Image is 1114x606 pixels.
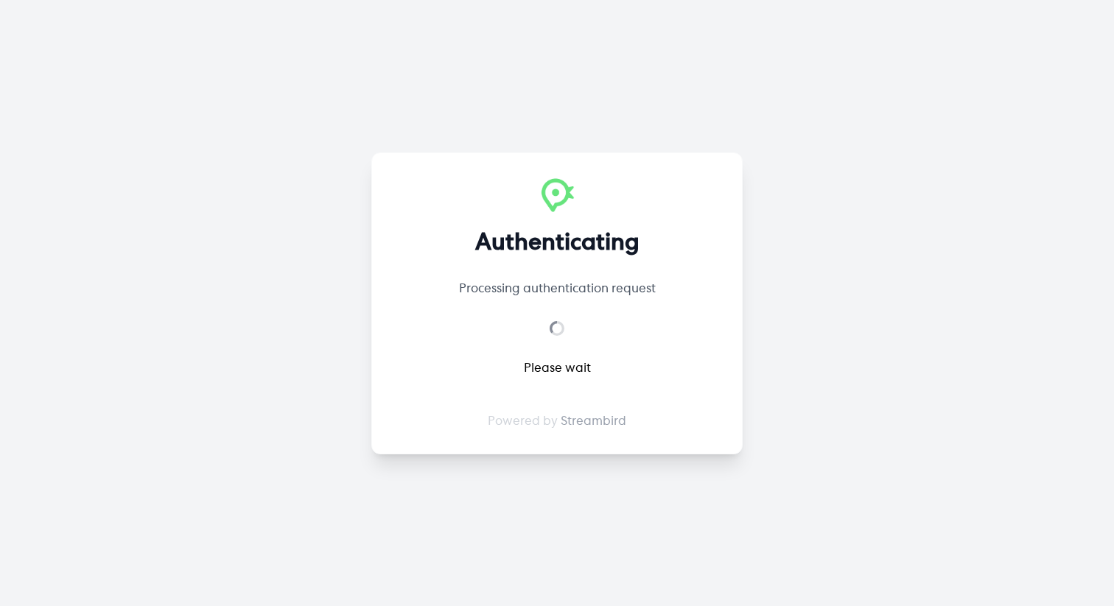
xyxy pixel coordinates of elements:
h2: Authenticating [402,230,712,256]
img: Streambird [539,177,575,212]
span: Powered by [488,415,558,427]
div: Please wait [402,359,712,377]
a: Streambird [561,415,626,427]
p: Processing authentication request [402,280,712,297]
